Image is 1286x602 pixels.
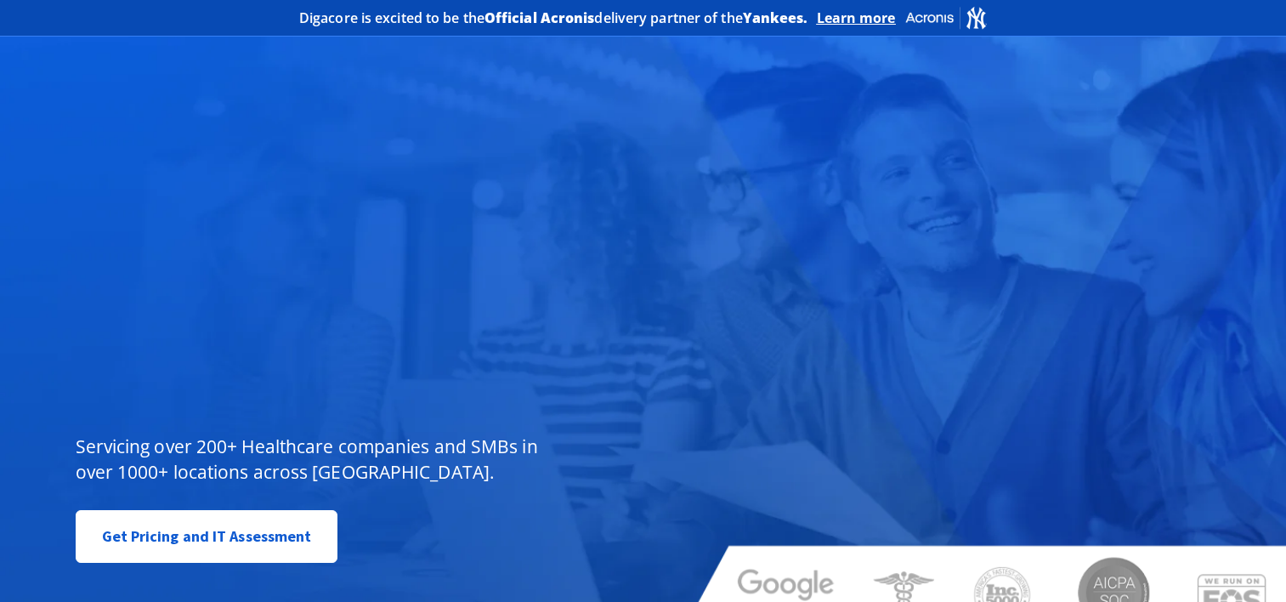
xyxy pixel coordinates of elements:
[743,9,808,27] b: Yankees.
[904,5,988,30] img: Acronis
[102,520,312,554] span: Get Pricing and IT Assessment
[76,434,551,485] p: Servicing over 200+ Healthcare companies and SMBs in over 1000+ locations across [GEOGRAPHIC_DATA].
[299,11,808,25] h2: Digacore is excited to be the delivery partner of the
[484,9,595,27] b: Official Acronis
[76,510,338,563] a: Get Pricing and IT Assessment
[817,9,896,26] a: Learn more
